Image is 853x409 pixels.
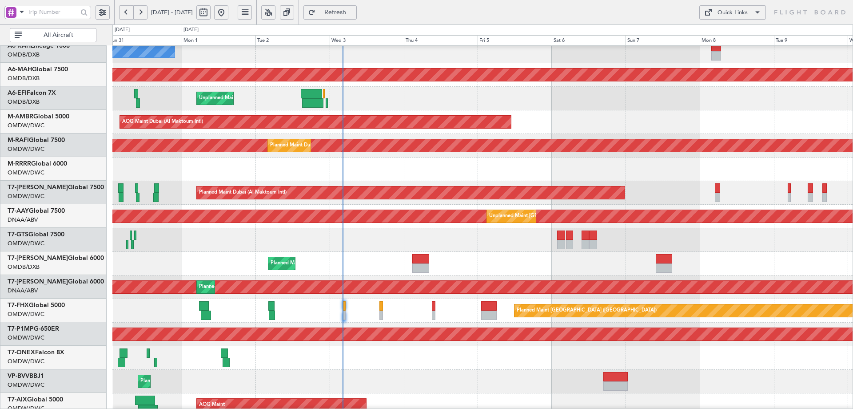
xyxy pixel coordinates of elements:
a: A6-EFIFalcon 7X [8,90,56,96]
a: T7-ONEXFalcon 8X [8,349,64,356]
a: VP-BVVBBJ1 [8,373,44,379]
a: A6-MAHGlobal 7500 [8,66,68,73]
a: T7-P1MPG-650ER [8,326,59,332]
a: OMDW/DWC [8,169,44,177]
div: Mon 8 [700,35,774,46]
span: M-AMBR [8,113,33,120]
div: Sun 7 [626,35,700,46]
a: OMDW/DWC [8,145,44,153]
div: [DATE] [183,26,199,34]
a: T7-GTSGlobal 7500 [8,231,64,238]
div: Planned Maint [GEOGRAPHIC_DATA] ([GEOGRAPHIC_DATA] Intl) [271,257,419,270]
a: DNAA/ABV [8,216,38,224]
a: OMDB/DXB [8,263,40,271]
a: M-AMBRGlobal 5000 [8,113,69,120]
span: T7-[PERSON_NAME] [8,279,68,285]
a: OMDB/DXB [8,51,40,59]
span: T7-AAY [8,208,29,214]
span: T7-ONEX [8,349,35,356]
div: Planned Maint Dubai (Al Maktoum Intl) [140,375,228,388]
div: Tue 2 [255,35,330,46]
a: T7-[PERSON_NAME]Global 6000 [8,279,104,285]
button: Quick Links [699,5,766,20]
a: OMDW/DWC [8,310,44,318]
a: OMDW/DWC [8,357,44,365]
input: Trip Number [28,5,78,19]
a: DNAA/ABV [8,287,38,295]
div: [DATE] [115,26,130,34]
div: Sun 31 [108,35,182,46]
button: All Aircraft [10,28,96,42]
span: A6-EFI [8,90,27,96]
a: OMDW/DWC [8,121,44,130]
div: Tue 9 [774,35,848,46]
a: OMDW/DWC [8,192,44,200]
span: M-RRRR [8,161,31,167]
span: T7-FHX [8,302,29,308]
span: VP-BVV [8,373,29,379]
span: M-RAFI [8,137,29,143]
div: Mon 1 [182,35,256,46]
span: Refresh [317,9,354,16]
span: T7-GTS [8,231,28,238]
a: OMDW/DWC [8,239,44,247]
span: All Aircraft [24,32,93,38]
div: Planned Maint [GEOGRAPHIC_DATA] ([GEOGRAPHIC_DATA]) [517,304,657,317]
a: T7-[PERSON_NAME]Global 6000 [8,255,104,261]
div: Thu 4 [404,35,478,46]
a: A6-KAHLineage 1000 [8,43,70,49]
span: A6-MAH [8,66,32,73]
a: T7-AAYGlobal 7500 [8,208,65,214]
span: T7-[PERSON_NAME] [8,255,68,261]
div: AOG Maint Dubai (Al Maktoum Intl) [122,115,203,129]
div: Quick Links [717,8,748,17]
div: Planned Maint Dubai (Al Maktoum Intl) [270,139,358,152]
span: A6-KAH [8,43,31,49]
div: Unplanned Maint [GEOGRAPHIC_DATA] ([GEOGRAPHIC_DATA]) [199,92,345,105]
div: Unplanned Maint [GEOGRAPHIC_DATA] (Al Maktoum Intl) [489,210,621,223]
a: T7-[PERSON_NAME]Global 7500 [8,184,104,190]
div: Sat 6 [552,35,626,46]
div: Fri 5 [478,35,552,46]
span: T7-[PERSON_NAME] [8,184,68,190]
div: Planned Maint Dubai (Al Maktoum Intl) [199,280,287,294]
a: M-RRRRGlobal 6000 [8,161,67,167]
a: T7-AIXGlobal 5000 [8,397,63,403]
span: T7-AIX [8,397,27,403]
button: Refresh [303,5,357,20]
a: OMDW/DWC [8,334,44,342]
a: T7-FHXGlobal 5000 [8,302,65,308]
div: Planned Maint Dubai (Al Maktoum Intl) [199,186,287,199]
a: M-RAFIGlobal 7500 [8,137,65,143]
a: OMDB/DXB [8,74,40,82]
span: T7-P1MP [8,326,34,332]
span: [DATE] - [DATE] [151,8,193,16]
a: OMDB/DXB [8,98,40,106]
div: Wed 3 [330,35,404,46]
a: OMDW/DWC [8,381,44,389]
